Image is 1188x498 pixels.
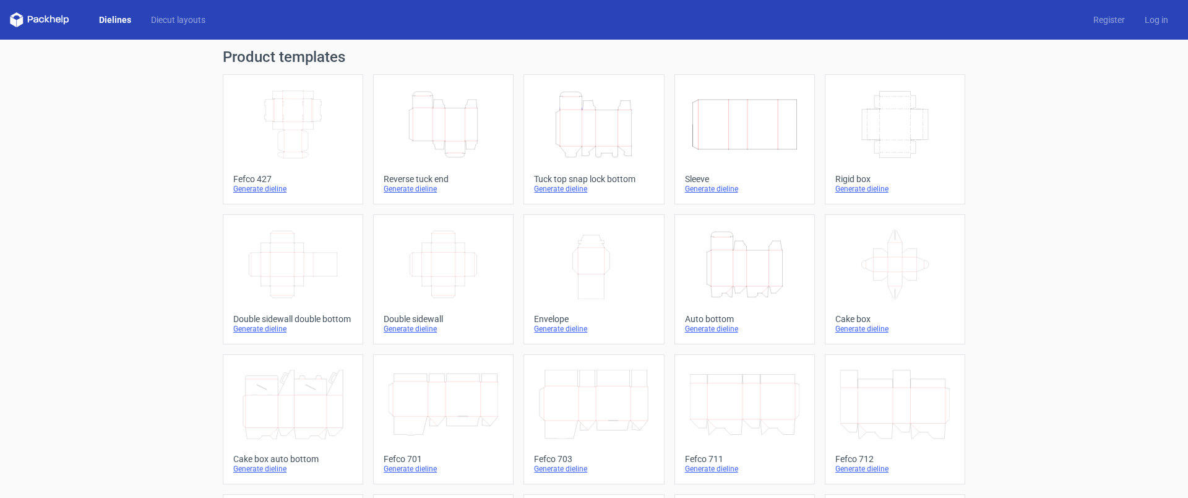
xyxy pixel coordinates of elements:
a: SleeveGenerate dieline [674,74,815,204]
a: Fefco 703Generate dieline [523,354,664,484]
div: Sleeve [685,174,804,184]
a: Rigid boxGenerate dieline [825,74,965,204]
a: Fefco 701Generate dieline [373,354,514,484]
div: Cake box auto bottom [233,454,353,464]
div: Generate dieline [685,464,804,474]
div: Generate dieline [233,464,353,474]
a: Cake box auto bottomGenerate dieline [223,354,363,484]
div: Reverse tuck end [384,174,503,184]
a: EnvelopeGenerate dieline [523,214,664,344]
div: Fefco 711 [685,454,804,464]
div: Fefco 701 [384,454,503,464]
div: Generate dieline [835,324,955,334]
div: Generate dieline [534,324,653,334]
div: Generate dieline [835,184,955,194]
div: Generate dieline [384,184,503,194]
a: Cake boxGenerate dieline [825,214,965,344]
div: Generate dieline [384,464,503,474]
a: Auto bottomGenerate dieline [674,214,815,344]
div: Tuck top snap lock bottom [534,174,653,184]
div: Generate dieline [685,324,804,334]
div: Generate dieline [384,324,503,334]
a: Dielines [89,14,141,26]
div: Generate dieline [685,184,804,194]
div: Fefco 427 [233,174,353,184]
a: Tuck top snap lock bottomGenerate dieline [523,74,664,204]
div: Double sidewall [384,314,503,324]
a: Fefco 427Generate dieline [223,74,363,204]
div: Generate dieline [534,464,653,474]
div: Auto bottom [685,314,804,324]
div: Rigid box [835,174,955,184]
div: Generate dieline [835,464,955,474]
h1: Product templates [223,50,965,64]
div: Generate dieline [233,184,353,194]
a: Double sidewallGenerate dieline [373,214,514,344]
a: Fefco 711Generate dieline [674,354,815,484]
div: Generate dieline [534,184,653,194]
div: Cake box [835,314,955,324]
a: Log in [1135,14,1178,26]
div: Fefco 712 [835,454,955,464]
a: Double sidewall double bottomGenerate dieline [223,214,363,344]
a: Diecut layouts [141,14,215,26]
a: Reverse tuck endGenerate dieline [373,74,514,204]
div: Envelope [534,314,653,324]
a: Fefco 712Generate dieline [825,354,965,484]
div: Generate dieline [233,324,353,334]
div: Fefco 703 [534,454,653,464]
a: Register [1083,14,1135,26]
div: Double sidewall double bottom [233,314,353,324]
